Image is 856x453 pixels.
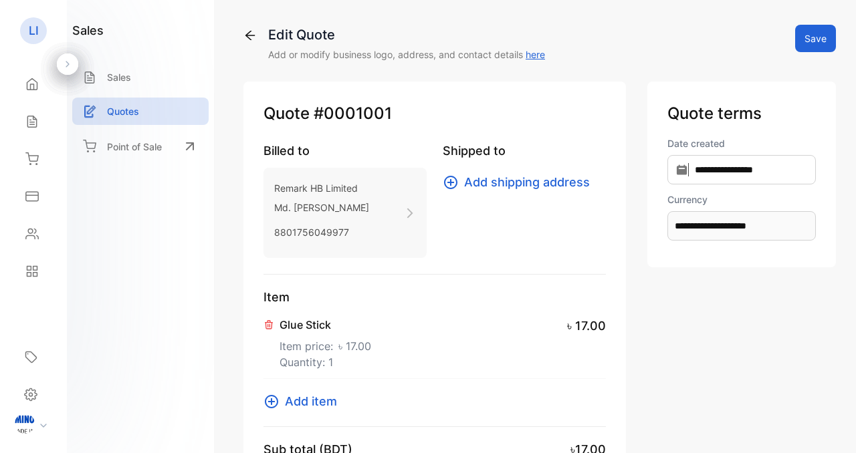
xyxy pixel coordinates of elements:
[443,173,598,191] button: Add shipping address
[268,47,545,61] p: Add or modify business logo, address, and contact details
[72,98,209,125] a: Quotes
[263,102,606,126] p: Quote
[72,21,104,39] h1: sales
[567,317,606,335] span: ৳ 17.00
[107,140,162,154] p: Point of Sale
[15,414,35,434] img: profile
[274,198,369,217] p: Md. [PERSON_NAME]
[526,49,545,60] a: here
[795,25,836,52] button: Save
[29,22,39,39] p: LI
[285,392,337,410] span: Add item
[107,104,139,118] p: Quotes
[667,192,816,206] label: Currency
[314,102,392,126] span: #0001001
[800,397,856,453] iframe: LiveChat chat widget
[338,338,371,354] span: ৳ 17.00
[263,288,606,306] p: Item
[464,173,590,191] span: Add shipping address
[280,333,371,354] p: Item price:
[280,317,371,333] p: Glue Stick
[72,63,209,91] a: Sales
[274,222,369,242] p: 8801756049977
[107,70,131,84] p: Sales
[72,132,209,161] a: Point of Sale
[667,102,816,126] p: Quote terms
[268,25,545,45] div: Edit Quote
[443,142,606,160] p: Shipped to
[274,178,369,198] p: Remark HB Limited
[667,136,816,150] label: Date created
[263,392,345,410] button: Add item
[280,354,371,370] p: Quantity: 1
[263,142,427,160] p: Billed to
